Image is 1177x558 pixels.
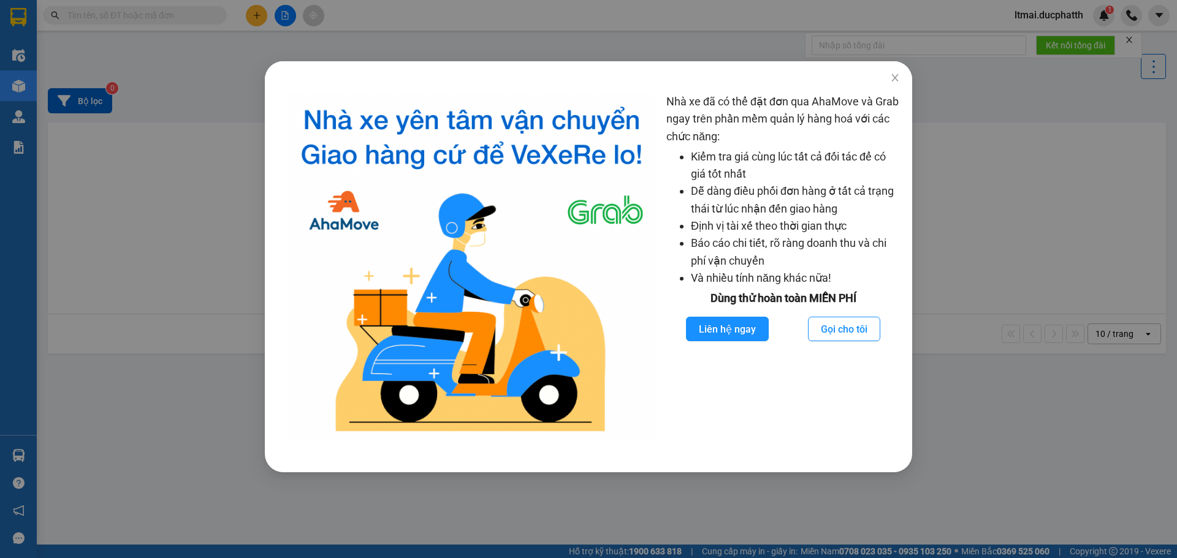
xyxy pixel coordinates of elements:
span: Gọi cho tôi [821,322,867,337]
li: Định vị tài xế theo thời gian thực [691,217,900,235]
li: Dễ dàng điều phối đơn hàng ở tất cả trạng thái từ lúc nhận đến giao hàng [691,183,900,217]
img: logo [287,93,657,442]
button: Gọi cho tôi [808,317,880,341]
div: Dùng thử hoàn toàn MIỄN PHÍ [666,290,900,307]
li: Báo cáo chi tiết, rõ ràng doanh thu và chi phí vận chuyển [691,235,900,270]
span: close [890,73,900,83]
div: Nhà xe đã có thể đặt đơn qua AhaMove và Grab ngay trên phần mềm quản lý hàng hoá với các chức năng: [666,93,900,442]
li: Và nhiều tính năng khác nữa! [691,270,900,287]
li: Kiểm tra giá cùng lúc tất cả đối tác để có giá tốt nhất [691,148,900,183]
button: Liên hệ ngay [686,317,769,341]
button: Close [878,61,912,96]
span: Liên hệ ngay [699,322,756,337]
